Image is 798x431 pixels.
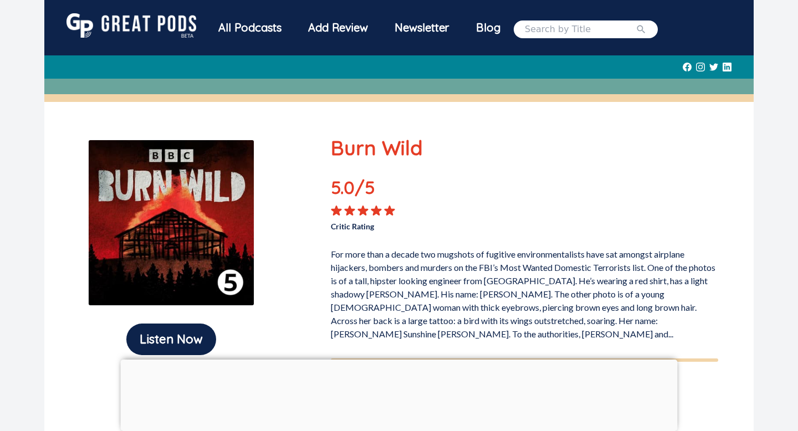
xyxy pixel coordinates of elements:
[331,243,718,341] p: For more than a decade two mugshots of fugitive environmentalists have sat amongst airplane hijac...
[295,13,381,42] a: Add Review
[121,360,678,428] iframe: Advertisement
[88,140,254,306] img: Burn Wild
[205,13,295,42] div: All Podcasts
[463,13,514,42] a: Blog
[381,13,463,42] div: Newsletter
[525,23,636,36] input: Search by Title
[126,324,216,355] button: Listen Now
[205,13,295,45] a: All Podcasts
[66,13,196,38] img: GreatPods
[331,174,408,205] p: 5.0 /5
[331,216,524,232] p: Critic Rating
[331,133,718,163] p: Burn Wild
[381,13,463,45] a: Newsletter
